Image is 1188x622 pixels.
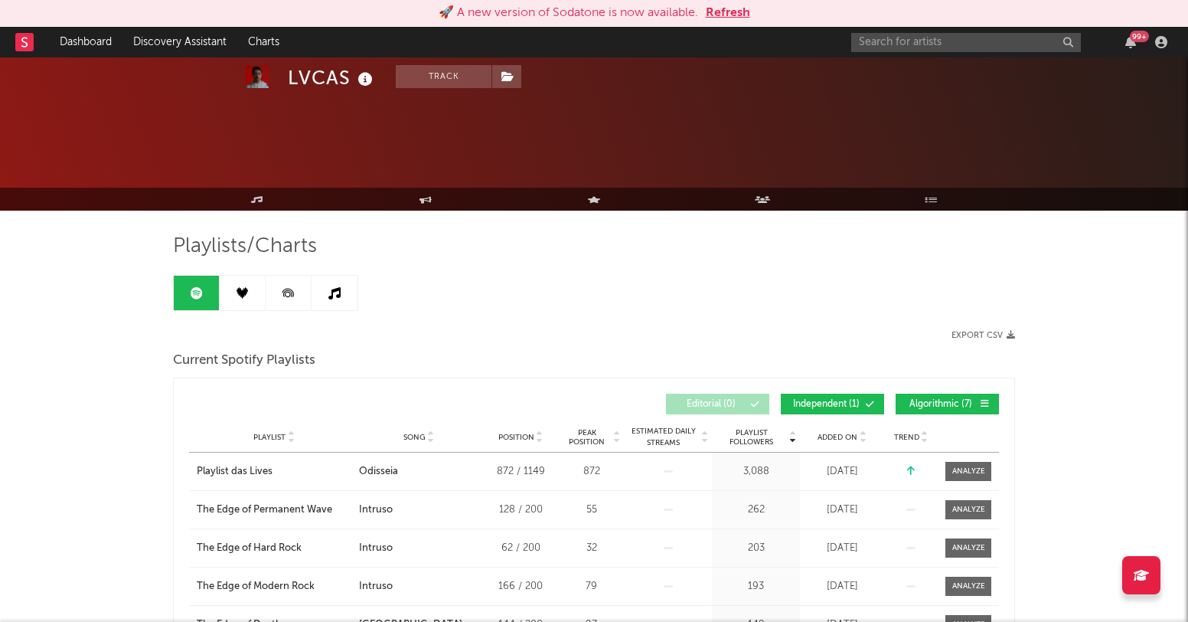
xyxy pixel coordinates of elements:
div: LVCAS [288,65,377,90]
button: Track [396,65,491,88]
div: 62 / 200 [486,541,555,556]
div: Playlist das Lives [197,464,273,480]
div: 32 [563,541,620,556]
span: Song [403,433,426,442]
button: 99+ [1125,36,1136,48]
a: Charts [237,27,290,57]
div: 872 [563,464,620,480]
span: Playlist [253,433,286,442]
div: 128 / 200 [486,503,555,518]
div: 55 [563,503,620,518]
div: Odisseia [359,464,398,480]
span: Peak Position [563,428,611,447]
a: Discovery Assistant [122,27,237,57]
div: [DATE] [804,503,880,518]
span: Estimated Daily Streams [628,426,699,449]
div: 872 / 1149 [486,464,555,480]
span: Playlist Followers [716,428,787,447]
span: Editorial ( 0 ) [676,400,746,409]
a: The Edge of Permanent Wave [197,503,351,518]
a: The Edge of Hard Rock [197,541,351,556]
div: The Edge of Hard Rock [197,541,302,556]
span: Position [498,433,534,442]
button: Editorial(0) [666,394,769,414]
button: Independent(1) [781,394,884,414]
div: 79 [563,579,620,594]
span: Algorithmic ( 7 ) [906,400,976,409]
a: Playlist das Lives [197,464,351,480]
div: 99 + [1130,31,1149,42]
div: Intruso [359,503,393,518]
button: Algorithmic(7) [896,394,999,414]
button: Export CSV [951,331,1015,340]
div: 🚀 A new version of Sodatone is now available. [439,4,698,22]
div: The Edge of Permanent Wave [197,503,332,518]
span: Trend [894,433,919,442]
a: Dashboard [49,27,122,57]
div: 193 [716,579,796,594]
div: The Edge of Modern Rock [197,579,315,594]
div: 203 [716,541,796,556]
div: 262 [716,503,796,518]
span: Playlists/Charts [173,237,317,256]
div: Intruso [359,541,393,556]
span: Independent ( 1 ) [791,400,861,409]
button: Refresh [706,4,750,22]
div: [DATE] [804,464,880,480]
div: 166 / 200 [486,579,555,594]
span: Added On [818,433,857,442]
span: Current Spotify Playlists [173,352,315,370]
a: The Edge of Modern Rock [197,579,351,594]
div: 3,088 [716,464,796,480]
div: Intruso [359,579,393,594]
div: [DATE] [804,541,880,556]
div: [DATE] [804,579,880,594]
input: Search for artists [851,33,1081,52]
